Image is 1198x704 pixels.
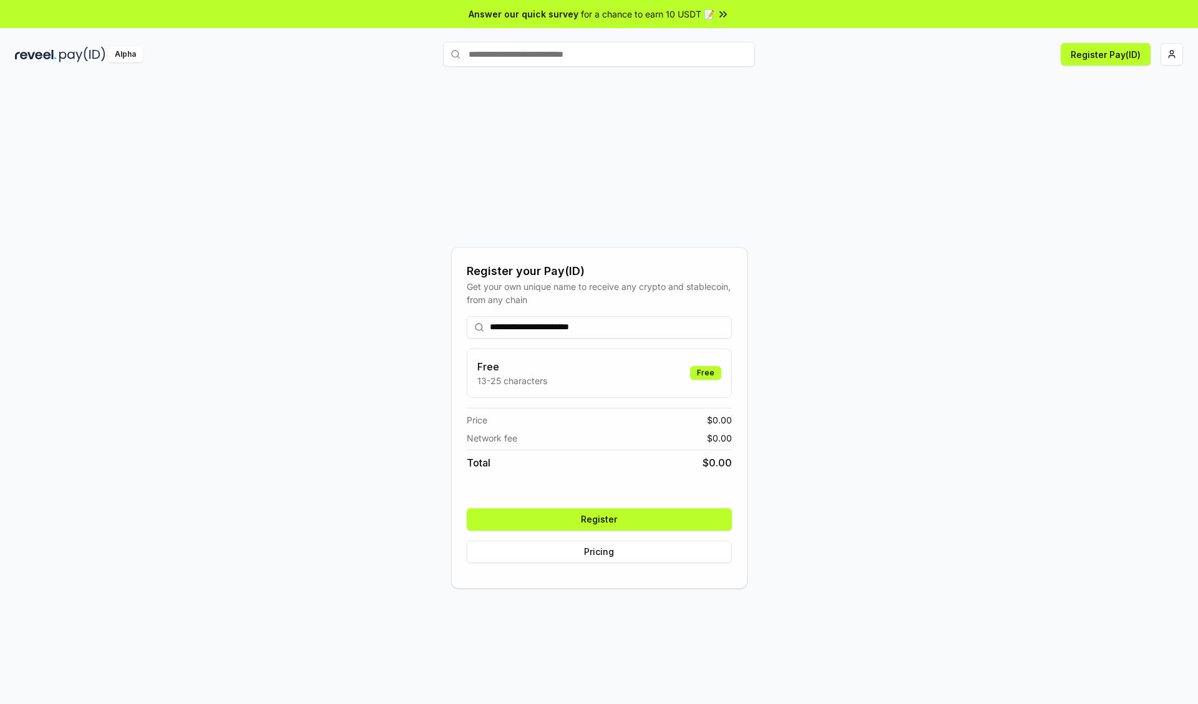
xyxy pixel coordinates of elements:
[59,47,105,62] img: pay_id
[108,47,143,62] div: Alpha
[477,374,547,387] p: 13-25 characters
[703,455,732,470] span: $ 0.00
[469,7,578,21] span: Answer our quick survey
[477,359,547,374] h3: Free
[467,455,490,470] span: Total
[707,432,732,445] span: $ 0.00
[690,366,721,380] div: Free
[467,432,517,445] span: Network fee
[467,280,732,306] div: Get your own unique name to receive any crypto and stablecoin, from any chain
[707,413,732,427] span: $ 0.00
[467,508,732,531] button: Register
[581,7,714,21] span: for a chance to earn 10 USDT 📝
[1061,43,1151,65] button: Register Pay(ID)
[467,263,732,280] div: Register your Pay(ID)
[467,413,487,427] span: Price
[467,541,732,563] button: Pricing
[15,47,57,62] img: reveel_dark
